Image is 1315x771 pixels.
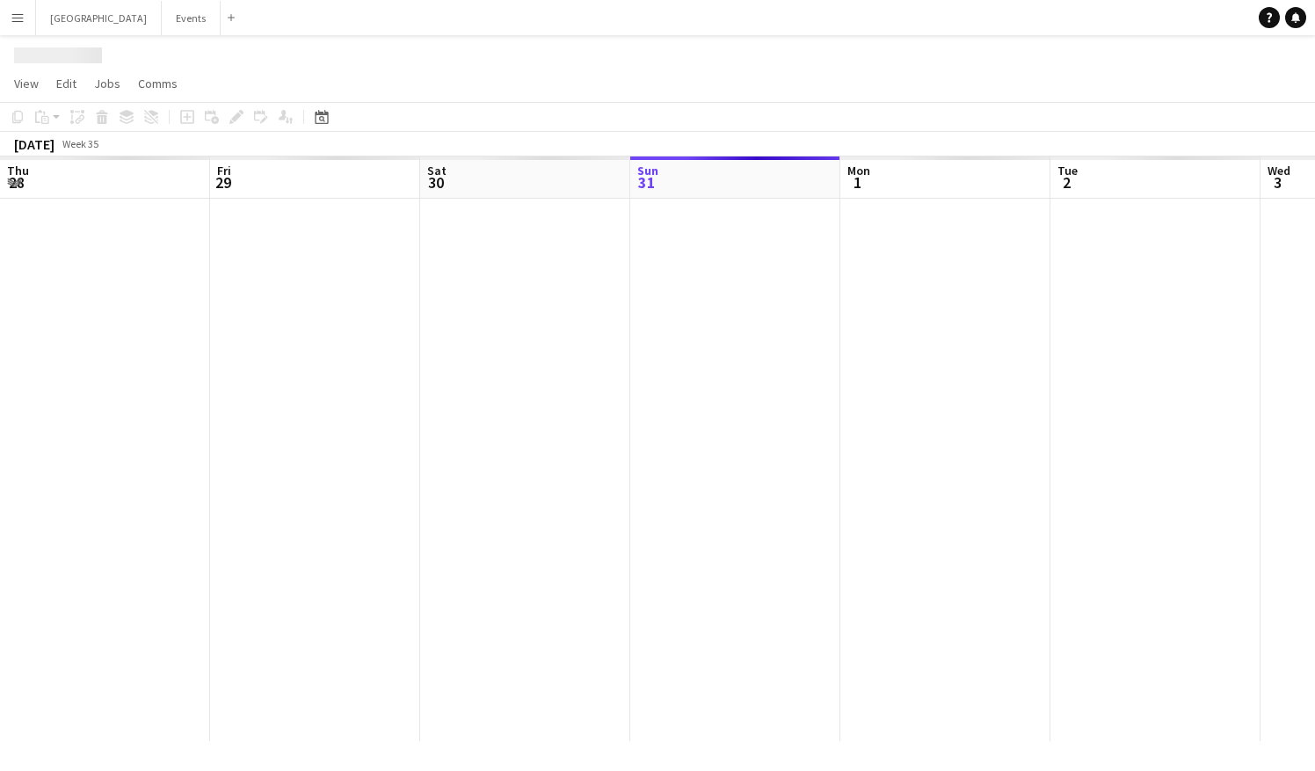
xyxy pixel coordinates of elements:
[4,172,29,193] span: 28
[14,135,54,153] div: [DATE]
[131,72,185,95] a: Comms
[214,172,231,193] span: 29
[36,1,162,35] button: [GEOGRAPHIC_DATA]
[7,72,46,95] a: View
[427,163,447,178] span: Sat
[1057,163,1078,178] span: Tue
[845,172,870,193] span: 1
[635,172,658,193] span: 31
[162,1,221,35] button: Events
[56,76,76,91] span: Edit
[1055,172,1078,193] span: 2
[1268,163,1290,178] span: Wed
[94,76,120,91] span: Jobs
[1265,172,1290,193] span: 3
[87,72,127,95] a: Jobs
[217,163,231,178] span: Fri
[58,137,102,150] span: Week 35
[847,163,870,178] span: Mon
[7,163,29,178] span: Thu
[138,76,178,91] span: Comms
[14,76,39,91] span: View
[49,72,84,95] a: Edit
[425,172,447,193] span: 30
[637,163,658,178] span: Sun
